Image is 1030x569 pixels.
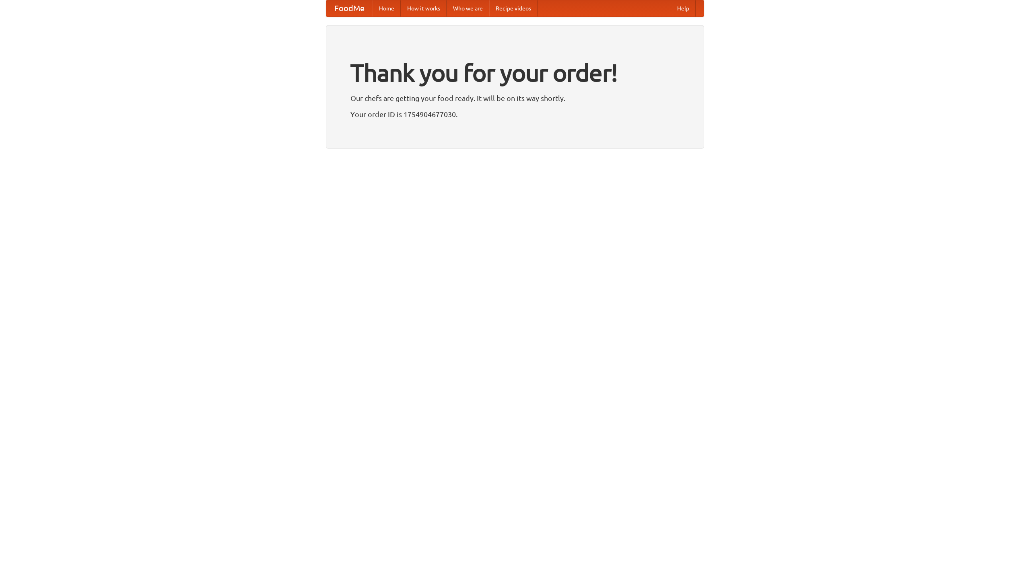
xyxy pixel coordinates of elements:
a: Home [373,0,401,16]
a: Recipe videos [489,0,538,16]
p: Your order ID is 1754904677030. [350,108,680,120]
h1: Thank you for your order! [350,53,680,92]
a: FoodMe [326,0,373,16]
a: Who we are [447,0,489,16]
a: Help [671,0,696,16]
p: Our chefs are getting your food ready. It will be on its way shortly. [350,92,680,104]
a: How it works [401,0,447,16]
